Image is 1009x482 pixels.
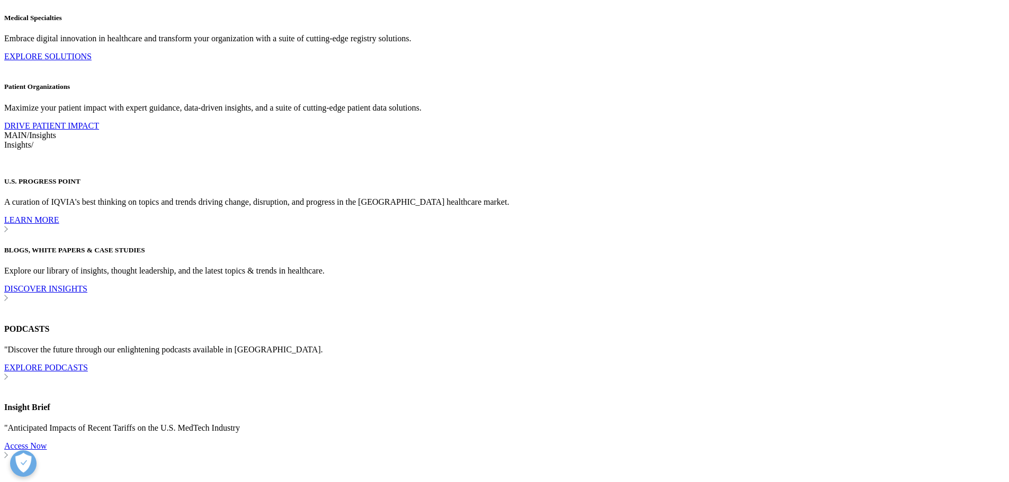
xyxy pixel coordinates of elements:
[4,140,31,149] span: Insights
[4,197,1005,207] p: A curation of IQVIA's best thinking on topics and trends driving change, disruption, and progress...
[4,131,1005,140] div: /
[4,121,99,130] a: DRIVE PATIENT IMPACT
[4,441,1005,460] a: Access Now
[4,140,1005,166] div: /
[4,345,1005,354] p: "Discover the future through our enlightening podcasts available in [GEOGRAPHIC_DATA].
[4,324,1005,334] h4: PODCASTS
[4,14,1005,22] h5: Medical Specialties
[4,215,1005,234] a: LEARN MORE
[4,284,1005,303] a: DISCOVER INSIGHTS
[4,363,1005,382] a: EXPLORE PODCASTS
[4,34,1005,43] p: Embrace digital innovation in healthcare and transform your organization with a suite of cutting-...
[4,423,1005,433] p: "Anticipated Impacts of Recent Tariffs on the U.S. MedTech Industry
[10,450,37,477] button: 개방형 기본 설정
[4,52,92,61] a: EXPLORE SOLUTIONS
[4,266,1005,276] p: Explore our library of insights, thought leadership, and the latest topics & trends in healthcare.
[4,131,27,140] span: MAIN
[4,246,1005,254] h5: BLOGS, WHITE PAPERS & CASE STUDIES
[4,103,1005,113] p: Maximize your patient impact with expert guidance, data-driven insights, and a suite of cutting-e...
[4,177,1005,186] h5: U.S. PROGRESS POINT
[4,83,1005,91] h5: Patient Organizations
[29,131,56,140] span: Insights
[4,403,1005,412] h4: Insight Brief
